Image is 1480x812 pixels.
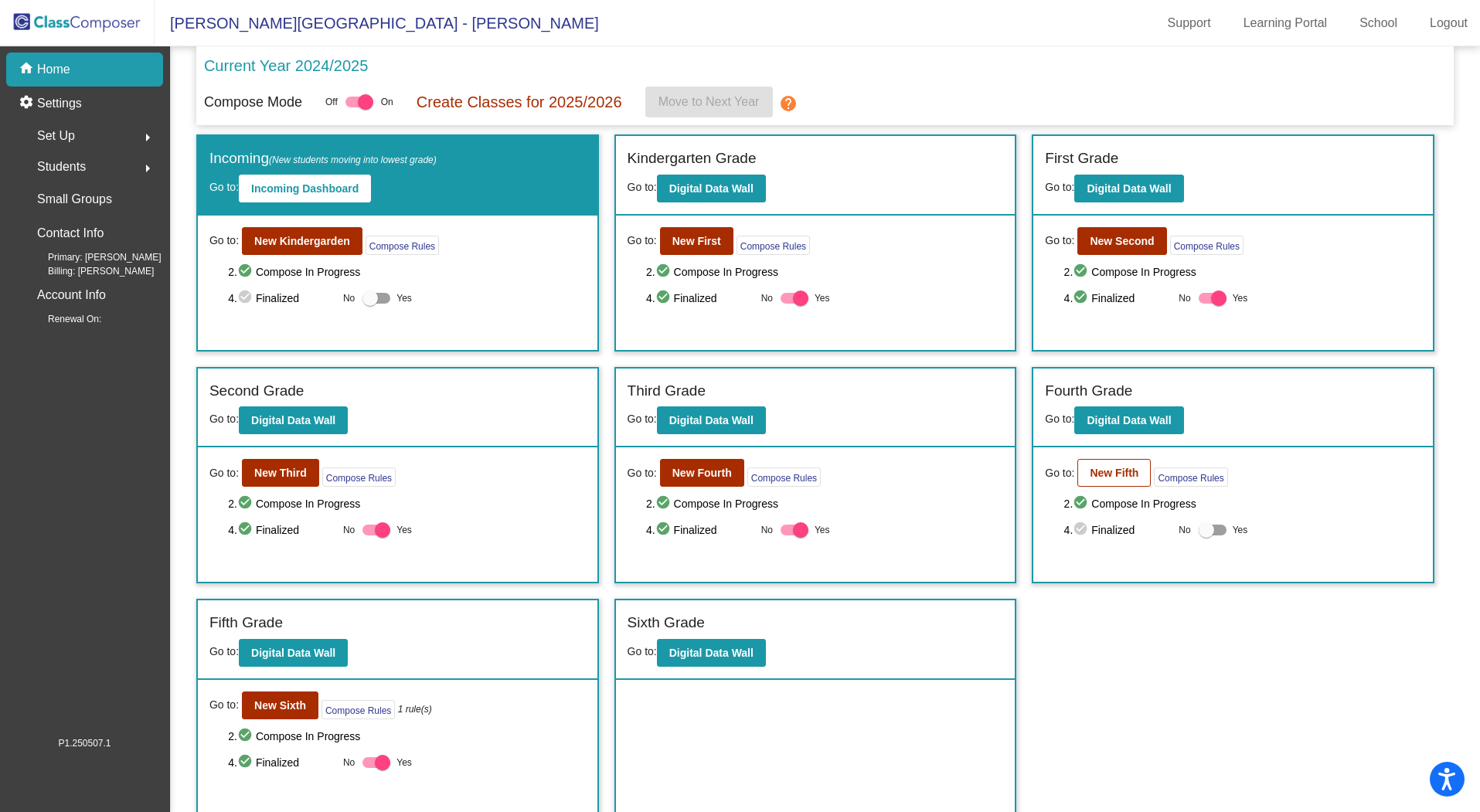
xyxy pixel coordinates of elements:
span: 2. Compose In Progress [228,494,585,513]
span: Go to: [209,413,239,425]
span: No [343,756,355,770]
a: School [1347,11,1410,36]
button: New Kindergarden [242,227,362,255]
p: Create Classes for 2025/2026 [417,90,622,114]
button: Digital Data Wall [1074,175,1183,202]
button: New Sixth [242,691,318,719]
button: Digital Data Wall [657,639,766,667]
span: No [1179,291,1190,305]
span: 4. Finalized [228,753,335,772]
span: No [761,291,773,305]
b: New Sixth [254,699,306,712]
b: Digital Data Wall [1087,182,1171,195]
span: Go to: [628,181,657,193]
mat-icon: check_circle [1073,494,1091,513]
button: Compose Rules [747,467,821,487]
label: Sixth Grade [628,612,705,634]
b: New Fourth [672,467,732,479]
span: Move to Next Year [658,95,760,108]
b: New Fifth [1090,467,1138,479]
span: [PERSON_NAME][GEOGRAPHIC_DATA] - [PERSON_NAME] [155,11,599,36]
span: Set Up [37,125,75,147]
button: New Fourth [660,459,744,487]
button: Digital Data Wall [239,639,348,667]
span: Billing: [PERSON_NAME] [23,264,154,278]
span: 2. Compose In Progress [1064,494,1421,513]
button: Move to Next Year [645,87,773,117]
span: Go to: [628,233,657,249]
span: Yes [396,753,412,772]
label: Third Grade [628,380,706,403]
label: Fifth Grade [209,612,283,634]
mat-icon: check_circle [1073,263,1091,281]
label: Fourth Grade [1045,380,1132,403]
b: Digital Data Wall [1087,414,1171,426]
span: Yes [1233,521,1248,539]
span: Go to: [1045,413,1074,425]
button: Digital Data Wall [657,406,766,434]
button: Incoming Dashboard [239,175,371,202]
span: 2. Compose In Progress [646,263,1003,281]
span: Yes [396,521,412,539]
mat-icon: home [19,60,37,79]
p: Settings [37,94,82,113]
p: Contact Info [37,223,104,244]
button: Compose Rules [737,236,810,255]
span: 2. Compose In Progress [1064,263,1421,281]
button: Compose Rules [322,467,396,487]
mat-icon: check_circle [237,521,256,539]
span: 4. Finalized [1064,521,1172,539]
mat-icon: check_circle [655,494,674,513]
mat-icon: check_circle [1073,521,1091,539]
mat-icon: check_circle [655,521,674,539]
span: 4. Finalized [228,289,335,307]
span: No [761,523,773,537]
span: Yes [1233,289,1248,307]
label: First Grade [1045,148,1118,170]
button: Compose Rules [366,236,439,255]
span: Off [325,95,338,109]
b: New Second [1090,235,1154,247]
button: Compose Rules [322,700,395,719]
mat-icon: check_circle [655,289,674,307]
mat-icon: check_circle [237,727,256,746]
mat-icon: arrow_right [138,159,157,178]
button: New Fifth [1077,459,1151,487]
b: Digital Data Wall [251,414,335,426]
mat-icon: arrow_right [138,128,157,147]
mat-icon: check_circle [655,263,674,281]
button: Compose Rules [1154,467,1227,487]
span: No [343,523,355,537]
mat-icon: settings [19,94,37,113]
b: Digital Data Wall [669,647,754,659]
i: 1 rule(s) [398,702,432,716]
button: Compose Rules [1170,236,1244,255]
span: Go to: [628,645,657,657]
span: 4. Finalized [228,521,335,539]
span: Primary: [PERSON_NAME] [23,250,162,264]
button: New Second [1077,227,1166,255]
b: Digital Data Wall [251,647,335,659]
span: Go to: [209,645,239,657]
a: Support [1155,11,1223,36]
span: 2. Compose In Progress [228,263,585,281]
span: 2. Compose In Progress [646,494,1003,513]
button: New Third [242,459,319,487]
span: 4. Finalized [646,521,754,539]
span: Yes [815,289,830,307]
span: Go to: [209,233,239,249]
span: Go to: [1045,465,1074,481]
span: 2. Compose In Progress [228,727,585,746]
mat-icon: check_circle [237,753,256,772]
mat-icon: check_circle [1073,289,1091,307]
p: Compose Mode [204,92,302,113]
button: Digital Data Wall [239,406,348,434]
label: Kindergarten Grade [628,148,757,170]
b: New Kindergarden [254,235,350,247]
mat-icon: check_circle [237,494,256,513]
span: Go to: [628,413,657,425]
b: Digital Data Wall [669,414,754,426]
span: Students [37,156,86,178]
span: No [343,291,355,305]
b: Incoming Dashboard [251,182,359,195]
